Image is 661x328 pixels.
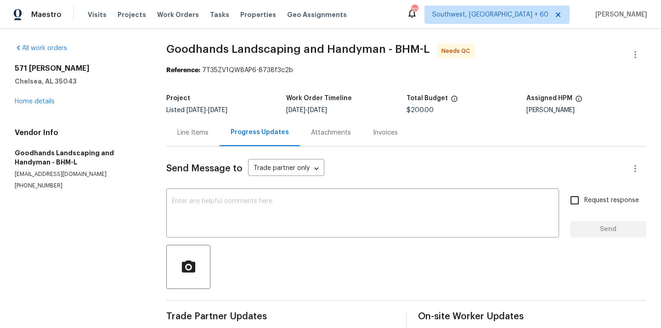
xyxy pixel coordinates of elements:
span: [DATE] [208,107,227,113]
p: [EMAIL_ADDRESS][DOMAIN_NAME] [15,170,144,178]
h2: 571 [PERSON_NAME] [15,64,144,73]
span: On-site Worker Updates [418,312,646,321]
h4: Vendor Info [15,128,144,137]
span: Work Orders [157,10,199,19]
div: Trade partner only [248,161,324,176]
a: All work orders [15,45,67,51]
h5: Project [166,95,190,102]
span: Request response [584,196,639,205]
span: Tasks [210,11,229,18]
span: [PERSON_NAME] [592,10,647,19]
span: Send Message to [166,164,243,173]
span: Southwest, [GEOGRAPHIC_DATA] + 60 [432,10,548,19]
span: Needs QC [441,46,474,56]
h5: Chelsea, AL 35043 [15,77,144,86]
span: Listed [166,107,227,113]
div: [PERSON_NAME] [526,107,646,113]
a: Home details [15,98,55,105]
span: Properties [240,10,276,19]
div: Line Items [177,128,209,137]
span: The hpm assigned to this work order. [575,95,582,107]
span: The total cost of line items that have been proposed by Opendoor. This sum includes line items th... [451,95,458,107]
span: [DATE] [186,107,206,113]
span: Projects [118,10,146,19]
span: - [286,107,327,113]
span: - [186,107,227,113]
div: 7T35ZV1QW8AP6-8738f3c2b [166,66,646,75]
p: [PHONE_NUMBER] [15,182,144,190]
span: [DATE] [308,107,327,113]
span: $200.00 [407,107,434,113]
span: Geo Assignments [287,10,347,19]
b: Reference: [166,67,200,74]
div: Progress Updates [231,128,289,137]
div: 702 [411,6,418,15]
span: [DATE] [286,107,305,113]
div: Invoices [373,128,398,137]
span: Goodhands Landscaping and Handyman - BHM-L [166,44,429,55]
span: Visits [88,10,107,19]
div: Attachments [311,128,351,137]
h5: Work Order Timeline [286,95,352,102]
span: Maestro [31,10,62,19]
h5: Total Budget [407,95,448,102]
h5: Assigned HPM [526,95,572,102]
span: Trade Partner Updates [166,312,395,321]
h5: Goodhands Landscaping and Handyman - BHM-L [15,148,144,167]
